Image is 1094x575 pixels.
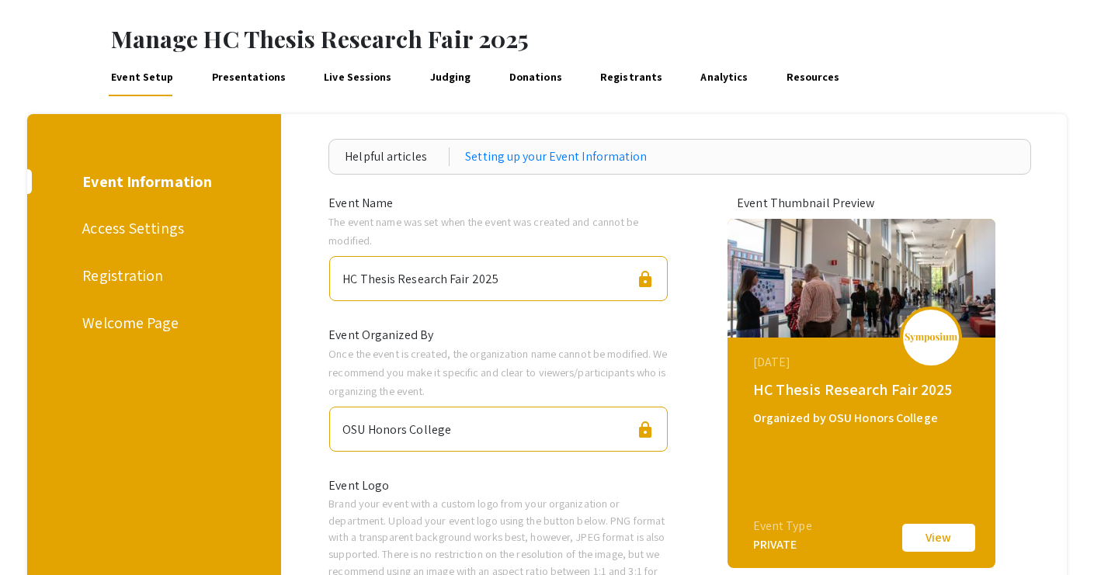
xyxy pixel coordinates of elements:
[753,378,974,401] div: HC Thesis Research Fair 2025
[317,194,679,213] div: Event Name
[753,409,974,428] div: Organized by OSU Honors College
[345,147,450,166] div: Helpful articles
[728,219,995,338] img: hc-thesis-research-fair-2025_eventCoverPhoto_d7496f__thumb.jpg
[342,263,498,289] div: HC Thesis Research Fair 2025
[737,194,985,213] div: Event Thumbnail Preview
[328,214,638,248] span: The event name was set when the event was created and cannot be modified.
[82,311,221,334] div: Welcome Page
[506,59,564,96] a: Donations
[328,346,667,398] span: Once the event is created, the organization name cannot be modified. We recommend you make it spe...
[783,59,842,96] a: Resources
[753,353,974,372] div: [DATE]
[636,421,655,439] span: lock
[317,476,679,495] div: Event Logo
[465,147,647,166] a: Setting up your Event Information
[12,505,66,563] iframe: Chat
[321,59,394,96] a: Live Sessions
[427,59,474,96] a: Judging
[342,414,451,439] div: OSU Honors College
[111,25,1094,53] h1: Manage HC Thesis Research Fair 2025
[209,59,288,96] a: Presentations
[753,535,812,554] div: PRIVATE
[900,521,978,554] button: View
[82,216,221,240] div: Access Settings
[598,59,665,96] a: Registrants
[109,59,176,96] a: Event Setup
[753,517,812,535] div: Event Type
[636,270,655,289] span: lock
[698,59,751,96] a: Analytics
[317,326,679,345] div: Event Organized By
[82,264,221,287] div: Registration
[82,170,221,193] div: Event Information
[904,332,958,343] img: logo_v2.png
